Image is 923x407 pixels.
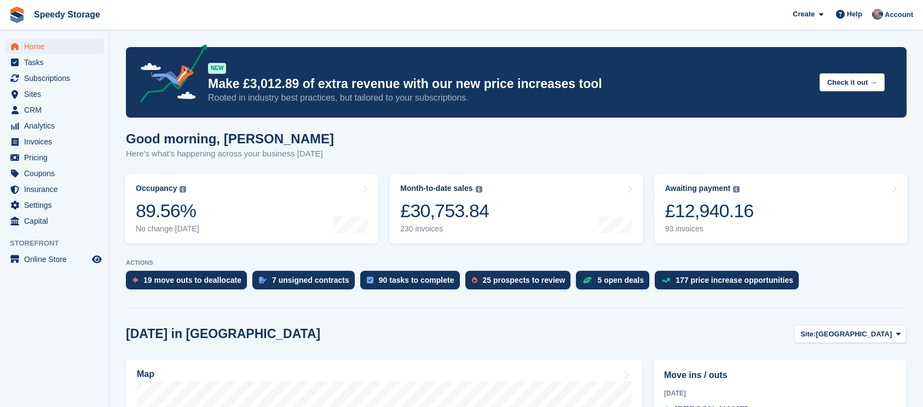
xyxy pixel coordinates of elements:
[126,327,320,341] h2: [DATE] in [GEOGRAPHIC_DATA]
[131,44,207,107] img: price-adjustments-announcement-icon-8257ccfd72463d97f412b2fc003d46551f7dbcb40ab6d574587a9cd5c0d94...
[90,253,103,266] a: Preview store
[9,7,25,23] img: stora-icon-8386f47178a22dfd0bd8f6a31ec36ba5ce8667c1dd55bd0f319d3a0aa187defe.svg
[30,5,105,24] a: Speedy Storage
[400,184,472,193] div: Month-to-date sales
[654,174,908,243] a: Awaiting payment £12,940.16 93 invoices
[5,213,103,229] a: menu
[24,118,90,133] span: Analytics
[24,39,90,54] span: Home
[661,278,670,283] img: price_increase_opportunities-93ffe204e8149a01c8c9dc8f82e8f89637d9d84a8eef4429ea346261dce0b2c0.svg
[24,86,90,102] span: Sites
[126,271,252,295] a: 19 move outs to deallocate
[272,276,349,284] div: 7 unsigned contracts
[24,213,90,229] span: Capital
[24,182,90,197] span: Insurance
[872,9,883,20] img: Dan Jackson
[472,277,477,283] img: prospect-51fa495bee0391a8d652442698ab0144808aea92771e9ea1ae160a38d050c398.svg
[24,134,90,149] span: Invoices
[126,148,334,160] p: Here's what's happening across your business [DATE]
[5,55,103,70] a: menu
[5,197,103,213] a: menu
[664,369,896,382] h2: Move ins / outs
[126,259,907,266] p: ACTIONS
[136,184,177,193] div: Occupancy
[465,271,576,295] a: 25 prospects to review
[885,9,913,20] span: Account
[208,63,226,74] div: NEW
[665,184,731,193] div: Awaiting payment
[582,276,592,284] img: deal-1b604bf984904fb50ccaf53a9ad4b4a5d6e5aea283cecdc64d6e3604feb123c2.svg
[136,200,199,222] div: 89.56%
[24,55,90,70] span: Tasks
[664,388,896,398] div: [DATE]
[24,197,90,213] span: Settings
[379,276,454,284] div: 90 tasks to complete
[5,118,103,133] a: menu
[400,224,489,234] div: 230 invoices
[136,224,199,234] div: No change [DATE]
[24,102,90,118] span: CRM
[5,71,103,86] a: menu
[676,276,793,284] div: 177 price increase opportunities
[5,166,103,181] a: menu
[126,131,334,146] h1: Good morning, [PERSON_NAME]
[143,276,241,284] div: 19 move outs to deallocate
[367,277,373,283] img: task-75834270c22a3079a89374b754ae025e5fb1db73e45f91037f5363f120a921f8.svg
[5,252,103,267] a: menu
[5,39,103,54] a: menu
[208,92,811,104] p: Rooted in industry best practices, but tailored to your subscriptions.
[665,200,754,222] div: £12,940.16
[5,102,103,118] a: menu
[125,174,378,243] a: Occupancy 89.56% No change [DATE]
[5,86,103,102] a: menu
[24,150,90,165] span: Pricing
[252,271,360,295] a: 7 unsigned contracts
[847,9,862,20] span: Help
[24,252,90,267] span: Online Store
[132,277,138,283] img: move_outs_to_deallocate_icon-f764333ba52eb49d3ac5e1228854f67142a1ed5810a6f6cc68b1a99e826820c5.svg
[24,71,90,86] span: Subscriptions
[180,186,186,193] img: icon-info-grey-7440780725fd019a000dd9b08b2336e03edf1995a4989e88bcd33f0948082b44.svg
[793,9,815,20] span: Create
[24,166,90,181] span: Coupons
[137,369,154,379] h2: Map
[794,325,907,343] button: Site: [GEOGRAPHIC_DATA]
[360,271,465,295] a: 90 tasks to complete
[259,277,267,283] img: contract_signature_icon-13c848040528278c33f63329250d36e43548de30e8caae1d1a13099fd9432cc5.svg
[476,186,482,193] img: icon-info-grey-7440780725fd019a000dd9b08b2336e03edf1995a4989e88bcd33f0948082b44.svg
[10,238,109,249] span: Storefront
[208,76,811,92] p: Make £3,012.89 of extra revenue with our new price increases tool
[576,271,655,295] a: 5 open deals
[733,186,740,193] img: icon-info-grey-7440780725fd019a000dd9b08b2336e03edf1995a4989e88bcd33f0948082b44.svg
[389,174,643,243] a: Month-to-date sales £30,753.84 230 invoices
[5,182,103,197] a: menu
[483,276,566,284] div: 25 prospects to review
[5,134,103,149] a: menu
[597,276,644,284] div: 5 open deals
[655,271,804,295] a: 177 price increase opportunities
[5,150,103,165] a: menu
[400,200,489,222] div: £30,753.84
[800,329,816,340] span: Site:
[665,224,754,234] div: 93 invoices
[820,73,885,91] button: Check it out →
[816,329,892,340] span: [GEOGRAPHIC_DATA]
